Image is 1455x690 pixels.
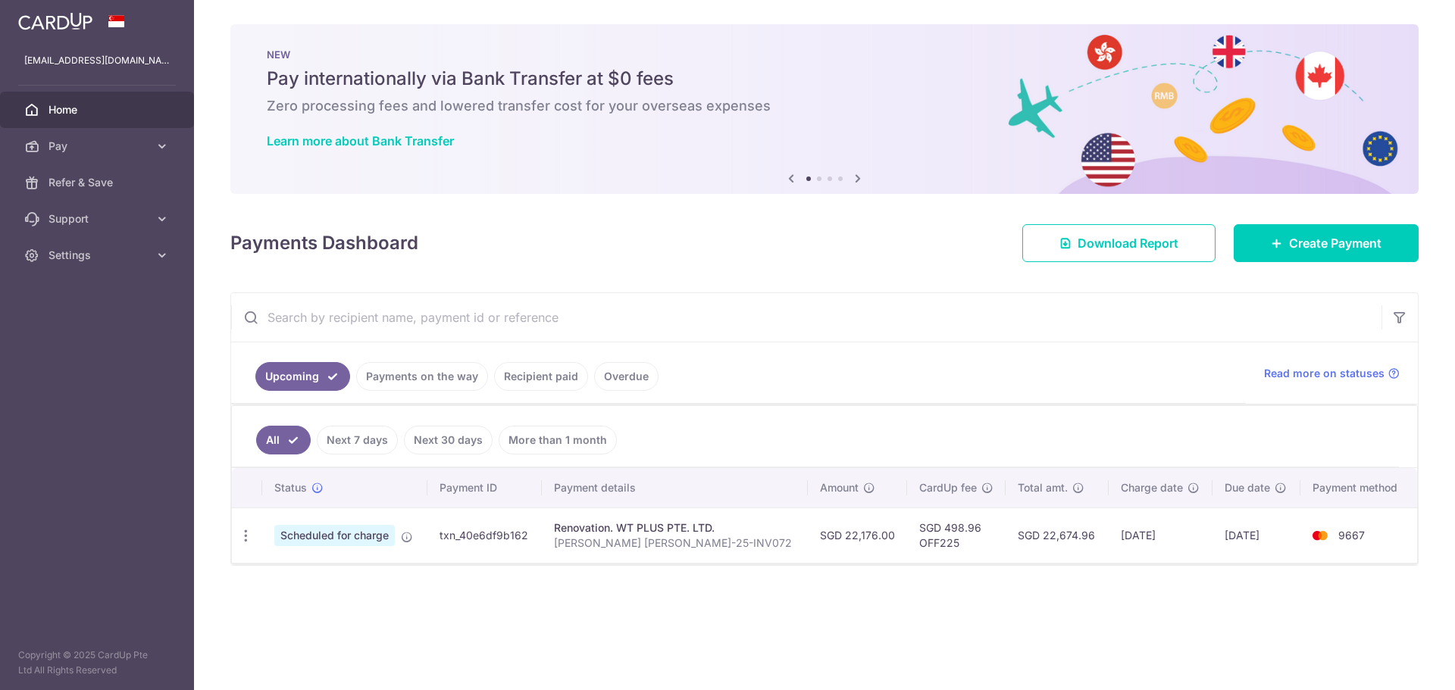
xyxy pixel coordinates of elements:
[1225,480,1270,495] span: Due date
[267,97,1382,115] h6: Zero processing fees and lowered transfer cost for your overseas expenses
[255,362,350,391] a: Upcoming
[1078,234,1178,252] span: Download Report
[48,139,149,154] span: Pay
[494,362,588,391] a: Recipient paid
[356,362,488,391] a: Payments on the way
[274,480,307,495] span: Status
[594,362,659,391] a: Overdue
[231,293,1381,342] input: Search by recipient name, payment id or reference
[1212,507,1300,563] td: [DATE]
[1300,468,1417,507] th: Payment method
[427,507,542,563] td: txn_40e6df9b162
[48,175,149,190] span: Refer & Save
[1305,526,1335,545] img: Bank Card
[256,426,311,454] a: All
[48,248,149,263] span: Settings
[267,48,1382,61] p: NEW
[820,480,859,495] span: Amount
[18,12,92,30] img: CardUp
[1264,366,1400,381] a: Read more on statuses
[1234,224,1419,262] a: Create Payment
[267,67,1382,91] h5: Pay internationally via Bank Transfer at $0 fees
[1289,234,1381,252] span: Create Payment
[1264,366,1385,381] span: Read more on statuses
[274,525,395,546] span: Scheduled for charge
[542,468,808,507] th: Payment details
[1121,480,1183,495] span: Charge date
[427,468,542,507] th: Payment ID
[267,133,454,148] a: Learn more about Bank Transfer
[1006,507,1109,563] td: SGD 22,674.96
[230,24,1419,194] img: Bank transfer banner
[554,520,796,535] div: Renovation. WT PLUS PTE. LTD.
[24,53,170,68] p: [EMAIL_ADDRESS][DOMAIN_NAME]
[404,426,493,454] a: Next 30 days
[1338,529,1365,542] span: 9667
[1018,480,1068,495] span: Total amt.
[919,480,977,495] span: CardUp fee
[1022,224,1216,262] a: Download Report
[907,507,1006,563] td: SGD 498.96 OFF225
[48,102,149,117] span: Home
[499,426,617,454] a: More than 1 month
[317,426,398,454] a: Next 7 days
[808,507,907,563] td: SGD 22,176.00
[1109,507,1213,563] td: [DATE]
[48,211,149,226] span: Support
[230,229,418,257] h4: Payments Dashboard
[554,535,796,551] p: [PERSON_NAME] [PERSON_NAME]-25-INV072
